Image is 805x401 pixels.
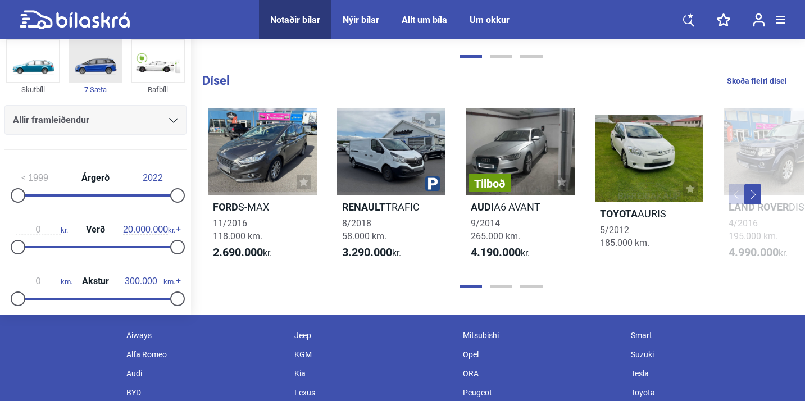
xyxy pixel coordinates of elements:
[402,15,447,25] a: Allt um bíla
[69,83,122,96] div: 7 Sæta
[289,345,457,364] div: KGM
[16,276,72,286] span: km.
[289,326,457,345] div: Jeep
[625,345,794,364] div: Suzuki
[600,225,649,248] span: 5/2012 185.000 km.
[460,55,482,58] button: Page 1
[457,345,626,364] div: Opel
[595,108,704,270] a: ToyotaAURIS5/2012185.000 km.
[337,200,446,213] h2: TRAFIC
[213,218,262,241] span: 11/2016 118.000 km.
[121,326,289,345] div: Aiways
[520,55,543,58] button: Page 3
[213,246,272,259] span: kr.
[471,245,521,259] b: 4.190.000
[753,13,765,27] img: user-login.svg
[744,184,761,204] button: Next
[121,364,289,383] div: Audi
[490,285,512,288] button: Page 2
[729,184,745,204] button: Previous
[119,276,175,286] span: km.
[208,108,317,270] a: FordS-MAX11/2016118.000 km.2.690.000kr.
[466,200,575,213] h2: A6 AVANT
[123,225,175,235] span: kr.
[625,326,794,345] div: Smart
[595,207,704,220] h2: AURIS
[471,201,494,213] b: Audi
[337,108,446,270] a: RenaultTRAFIC8/201858.000 km.3.290.000kr.
[83,225,108,234] span: Verð
[270,15,320,25] a: Notaðir bílar
[131,83,185,96] div: Rafbíll
[460,285,482,288] button: Page 1
[79,174,112,183] span: Árgerð
[457,364,626,383] div: ORA
[121,345,289,364] div: Alfa Romeo
[213,245,263,259] b: 2.690.000
[213,201,238,213] b: Ford
[202,74,230,88] b: Dísel
[471,218,520,241] span: 9/2014 265.000 km.
[13,112,89,128] span: Allir framleiðendur
[466,108,575,270] a: TilboðAudiA6 AVANT9/2014265.000 km.4.190.000kr.
[6,83,60,96] div: Skutbíll
[474,178,506,189] span: Tilboð
[729,246,788,259] span: kr.
[520,285,543,288] button: Page 3
[470,15,510,25] a: Um okkur
[343,15,379,25] a: Nýir bílar
[79,277,112,286] span: Akstur
[490,55,512,58] button: Page 2
[727,74,787,88] a: Skoða fleiri dísel
[208,200,317,213] h2: S-MAX
[289,364,457,383] div: Kia
[729,201,789,213] b: Land Rover
[342,201,385,213] b: Renault
[342,218,386,241] span: 8/2018 58.000 km.
[729,218,778,241] span: 4/2016 195.000 km.
[457,326,626,345] div: Mitsubishi
[16,225,68,235] span: kr.
[729,245,779,259] b: 4.990.000
[342,245,392,259] b: 3.290.000
[471,246,530,259] span: kr.
[600,208,638,220] b: Toyota
[625,364,794,383] div: Tesla
[342,246,401,259] span: kr.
